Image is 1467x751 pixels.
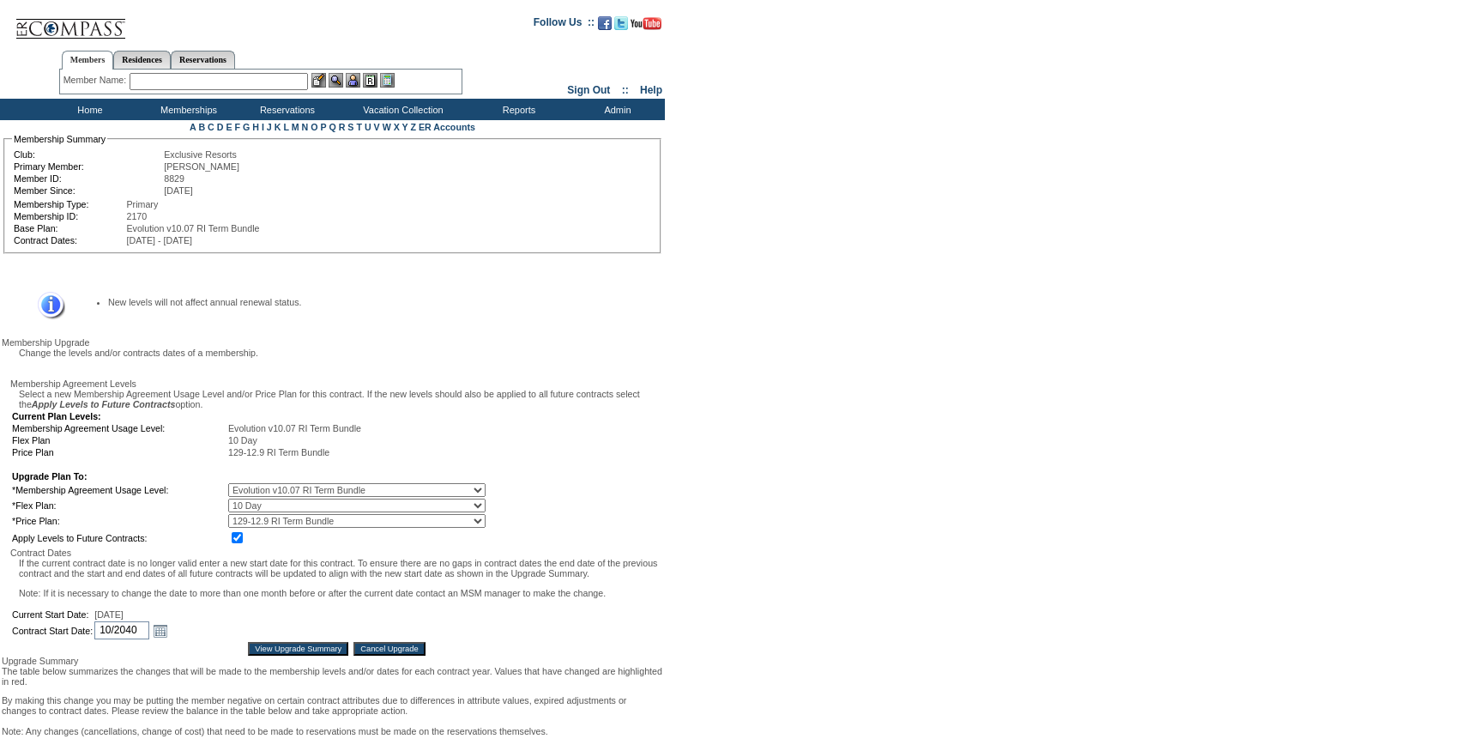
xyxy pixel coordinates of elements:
li: New levels will not affect annual renewal status. [108,297,636,307]
td: Apply Levels to Future Contracts: [12,530,226,546]
td: Upgrade Plan To: [12,471,486,481]
div: Note: Any changes (cancellations, change of cost) that need to be made to reservations must be ma... [2,726,663,736]
td: *Price Plan: [12,514,226,528]
span: 2170 [127,211,148,221]
a: U [365,122,371,132]
td: Memberships [137,99,236,120]
td: Reservations [236,99,335,120]
a: Z [410,122,416,132]
div: Membership Upgrade [2,337,663,348]
a: Reservations [171,51,235,69]
a: W [383,122,391,132]
img: Impersonate [346,73,360,88]
legend: Membership Summary [12,134,107,144]
a: M [292,122,299,132]
img: Compass Home [15,4,126,39]
td: *Membership Agreement Usage Level: [12,483,226,497]
a: F [234,122,240,132]
td: Admin [566,99,665,120]
td: Primary Member: [14,161,162,172]
a: Q [329,122,335,132]
td: Current Plan Levels: [12,411,486,421]
td: Current Start Date: [12,609,93,620]
td: Contract Dates: [14,235,125,245]
a: Residences [113,51,171,69]
span: 10 Day [228,435,257,445]
td: Contract Start Date: [12,621,93,640]
p: Note: If it is necessary to change the date to more than one month before or after the current da... [19,588,663,598]
div: Membership Agreement Levels [10,379,663,389]
img: b_edit.gif [311,73,326,88]
span: [DATE] [94,609,124,620]
a: L [283,122,288,132]
td: Member ID: [14,173,162,184]
img: Become our fan on Facebook [598,16,612,30]
a: R [339,122,346,132]
a: Sign Out [567,84,610,96]
span: Primary [127,199,159,209]
span: :: [622,84,629,96]
a: B [198,122,205,132]
td: Member Since: [14,185,162,196]
span: [DATE] [164,185,193,196]
div: If the current contract date is no longer valid enter a new start date for this contract. To ensu... [10,558,663,598]
p: The table below summarizes the changes that will be made to the membership levels and/or dates fo... [2,666,663,687]
a: G [243,122,250,132]
div: Change the levels and/or contracts dates of a membership. [10,348,663,358]
a: Become our fan on Facebook [598,21,612,32]
a: O [311,122,317,132]
td: Follow Us :: [534,15,595,35]
td: *Flex Plan: [12,499,226,512]
a: N [302,122,309,132]
td: Vacation Collection [335,99,468,120]
a: Help [640,84,662,96]
td: Membership Type: [14,199,125,209]
a: X [394,122,400,132]
div: Upgrade Summary [2,656,663,666]
div: Member Name: [63,73,130,88]
td: Price Plan [12,447,226,457]
td: Base Plan: [14,223,125,233]
span: Exclusive Resorts [164,149,237,160]
span: 8829 [164,173,184,184]
td: Reports [468,99,566,120]
td: Membership ID: [14,211,125,221]
a: Follow us on Twitter [614,21,628,32]
span: [PERSON_NAME] [164,161,239,172]
p: By making this change you may be putting the member negative on certain contract attributes due t... [2,695,663,716]
a: Members [62,51,114,70]
img: Information Message [27,292,65,320]
a: V [374,122,380,132]
a: E [226,122,232,132]
a: ER Accounts [419,122,475,132]
span: [DATE] - [DATE] [127,235,193,245]
a: D [217,122,224,132]
i: Apply Levels to Future Contracts [32,399,176,409]
a: J [267,122,272,132]
td: Membership Agreement Usage Level: [12,423,226,433]
img: View [329,73,343,88]
input: View Upgrade Summary [248,642,348,656]
img: Subscribe to our YouTube Channel [631,17,661,30]
a: T [356,122,362,132]
a: K [275,122,281,132]
a: Subscribe to our YouTube Channel [631,21,661,32]
a: S [347,122,353,132]
img: b_calculator.gif [380,73,395,88]
td: Flex Plan [12,435,226,445]
td: Home [39,99,137,120]
td: Club: [14,149,162,160]
span: Evolution v10.07 RI Term Bundle [127,223,260,233]
div: Contract Dates [10,548,663,558]
a: Open the monthyear view popup. [151,621,170,640]
div: Select a new Membership Agreement Usage Level and/or Price Plan for this contract. If the new lev... [10,389,663,409]
a: I [262,122,264,132]
a: Y [402,122,408,132]
a: P [321,122,327,132]
span: Evolution v10.07 RI Term Bundle [228,423,361,433]
a: H [252,122,259,132]
input: Cancel Upgrade [353,642,425,656]
a: A [190,122,196,132]
img: Reservations [363,73,377,88]
span: 129-12.9 RI Term Bundle [228,447,329,457]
